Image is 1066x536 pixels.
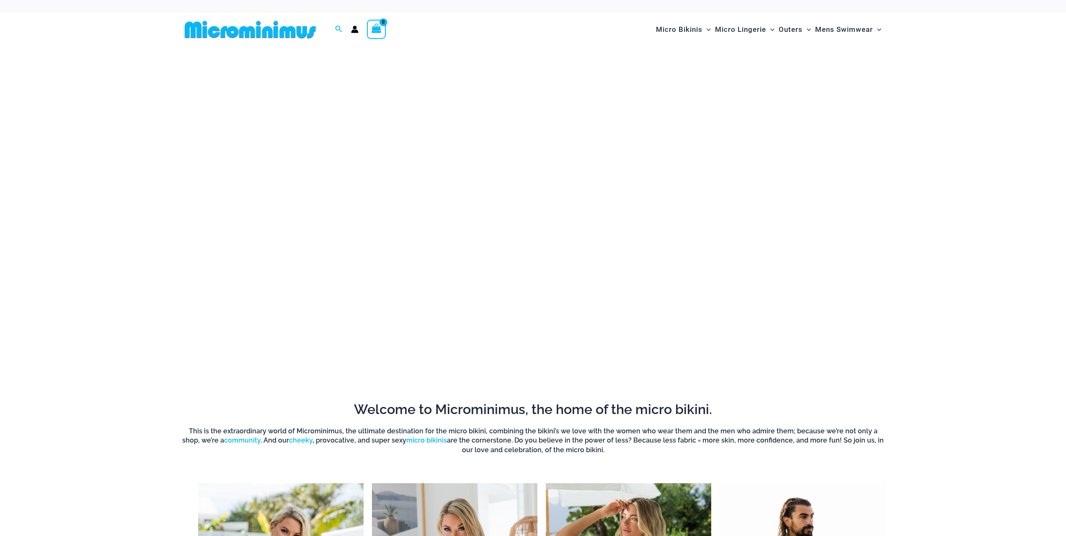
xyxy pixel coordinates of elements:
a: micro bikinis [406,436,447,444]
span: Menu Toggle [766,19,774,40]
a: cheeky [289,436,312,444]
span: Menu Toggle [873,19,881,40]
span: Micro Bikinis [656,19,702,40]
img: MM SHOP LOGO FLAT [181,20,319,39]
a: View Shopping Cart, empty [367,20,386,39]
h6: This is the extraordinary world of Microminimus, the ultimate destination for the micro bikini, c... [181,427,885,455]
a: Micro BikinisMenu ToggleMenu Toggle [654,17,713,42]
span: Menu Toggle [702,19,711,40]
a: Search icon link [335,24,343,35]
a: OutersMenu ToggleMenu Toggle [777,17,813,42]
span: Micro Lingerie [715,19,766,40]
a: Mens SwimwearMenu ToggleMenu Toggle [813,17,883,42]
a: community [224,436,261,444]
a: Account icon link [351,26,359,33]
span: Mens Swimwear [815,19,873,40]
span: Menu Toggle [803,19,811,40]
a: Micro LingerieMenu ToggleMenu Toggle [713,17,777,42]
h2: Welcome to Microminimus, the home of the micro bikini. [181,401,885,418]
span: Outers [779,19,803,40]
nav: Site Navigation [653,16,885,44]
